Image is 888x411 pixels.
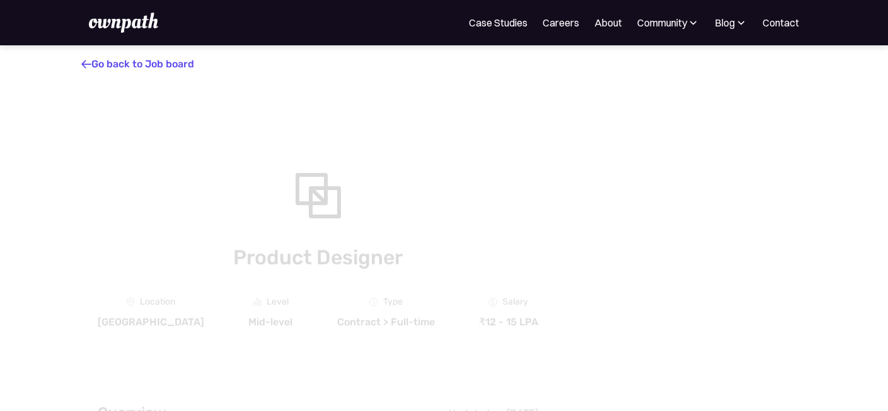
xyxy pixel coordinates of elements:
[81,58,194,70] a: Go back to Job board
[252,298,261,307] img: Graph Icon - Job Board X Webflow Template
[637,15,687,30] div: Community
[98,316,204,329] div: [GEOGRAPHIC_DATA]
[715,15,747,30] div: Blog
[140,297,175,307] div: Location
[478,316,538,329] div: ₹12 - 15 LPA
[81,58,91,70] span: 
[502,297,528,307] div: Salary
[127,297,135,307] img: Location Icon - Job Board X Webflow Template
[715,15,735,30] div: Blog
[763,15,799,30] a: Contact
[248,316,292,329] div: Mid-level
[637,15,700,30] div: Community
[469,15,528,30] a: Case Studies
[488,298,497,307] img: Money Icon - Job Board X Webflow Template
[337,316,434,329] div: Contract > Full-time
[383,297,402,307] div: Type
[98,243,538,272] h1: Product Designer
[266,297,288,307] div: Level
[369,298,378,307] img: Clock Icon - Job Board X Webflow Template
[543,15,579,30] a: Careers
[594,15,622,30] a: About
